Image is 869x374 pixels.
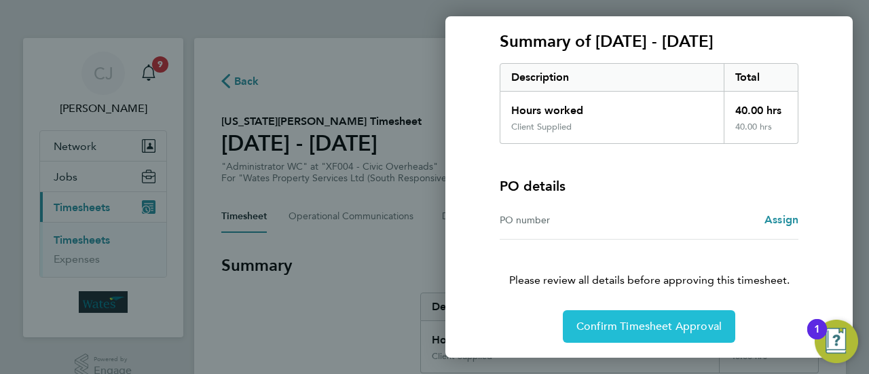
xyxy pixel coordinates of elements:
[500,212,649,228] div: PO number
[576,320,722,333] span: Confirm Timesheet Approval
[500,176,566,195] h4: PO details
[500,64,724,91] div: Description
[814,329,820,347] div: 1
[500,63,798,144] div: Summary of 20 - 26 Sep 2025
[511,121,572,132] div: Client Supplied
[724,64,798,91] div: Total
[483,240,815,288] p: Please review all details before approving this timesheet.
[724,92,798,121] div: 40.00 hrs
[764,213,798,226] span: Assign
[563,310,735,343] button: Confirm Timesheet Approval
[500,92,724,121] div: Hours worked
[815,320,858,363] button: Open Resource Center, 1 new notification
[764,212,798,228] a: Assign
[724,121,798,143] div: 40.00 hrs
[500,31,798,52] h3: Summary of [DATE] - [DATE]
